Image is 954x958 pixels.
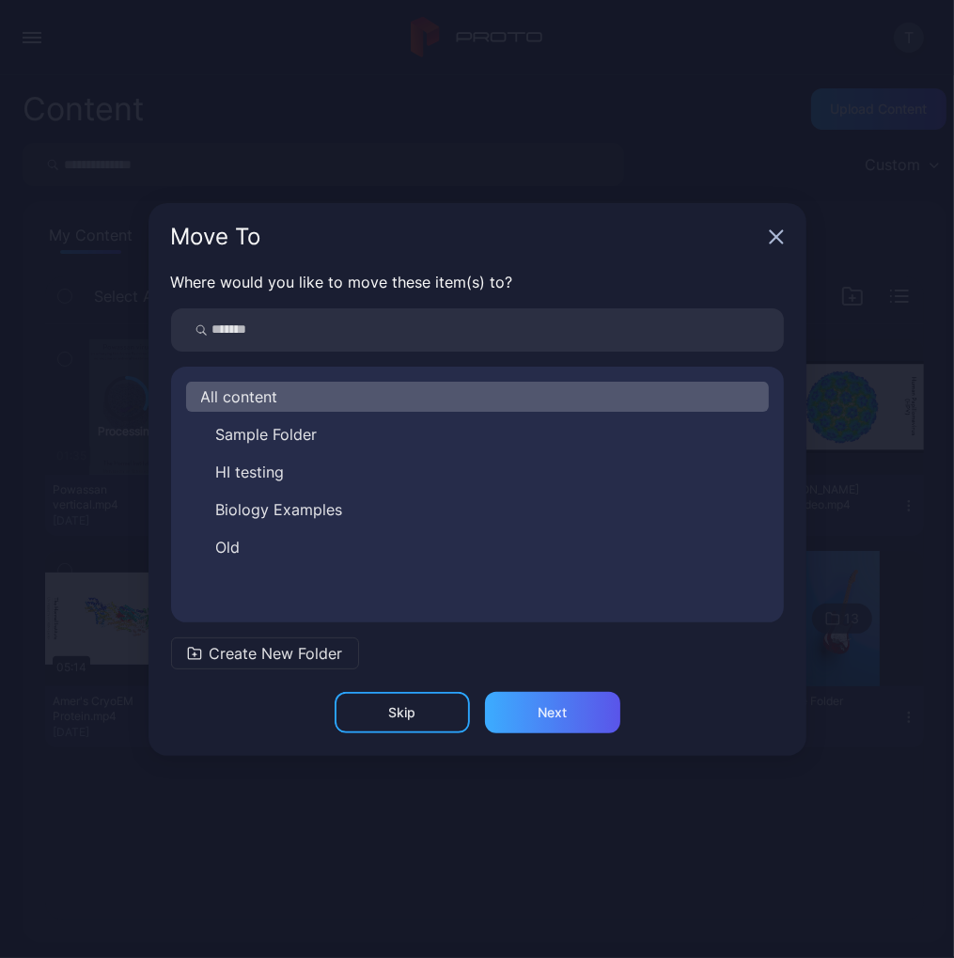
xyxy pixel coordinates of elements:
span: Sample Folder [216,423,318,446]
button: HI testing [186,457,769,487]
button: Old [186,532,769,562]
span: HI testing [216,461,285,483]
div: Next [538,705,567,720]
button: Sample Folder [186,419,769,449]
div: Skip [388,705,415,720]
button: Skip [335,692,470,733]
div: Move To [171,226,761,248]
button: Next [485,692,620,733]
p: Where would you like to move these item(s) to? [171,271,784,293]
button: Biology Examples [186,495,769,525]
button: Create New Folder [171,637,359,669]
span: Biology Examples [216,498,343,521]
span: Create New Folder [210,642,343,665]
span: All content [201,385,278,408]
span: Old [216,536,241,558]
